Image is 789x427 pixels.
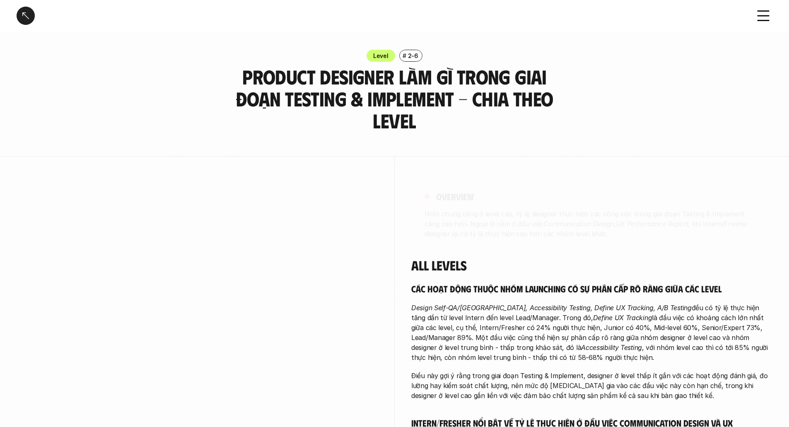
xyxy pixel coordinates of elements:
[436,191,474,203] h5: overview
[403,53,406,59] h6: #
[581,343,642,352] em: Accessibility Testing
[17,177,378,425] iframe: Interactive or visual content
[219,66,571,131] h3: Product Designer làm gì trong giai đoạn Testing & Implement - Chia theo Level
[411,371,772,400] p: Điều này gợi ý rằng trong giai đoạn Testing & Implement, designer ở level thấp ít gắn với các hoạ...
[373,51,388,60] p: Level
[593,314,652,322] em: Define UX Tracking
[411,283,772,294] h5: Các hoạt động thuộc nhóm Launching có sự phân cấp rõ ràng giữa các level
[411,257,772,273] h4: All Levels
[411,304,692,312] em: Design Self-QA/[GEOGRAPHIC_DATA], Accessibility Testing, Define UX Tracking, A/B Testing
[543,220,614,228] em: Communication Design
[425,209,759,239] p: Nhìn chung càng ở level cao, tỷ lệ designer thực hiện các công việc trong giai đoạn Testing & Imp...
[408,51,418,60] p: 2-6
[616,220,688,228] em: UX Performance Report
[411,303,772,362] p: đều có tỷ lệ thực hiện tăng dần từ level Intern đến level Lead/Manager. Trong đó, là đầu việc có ...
